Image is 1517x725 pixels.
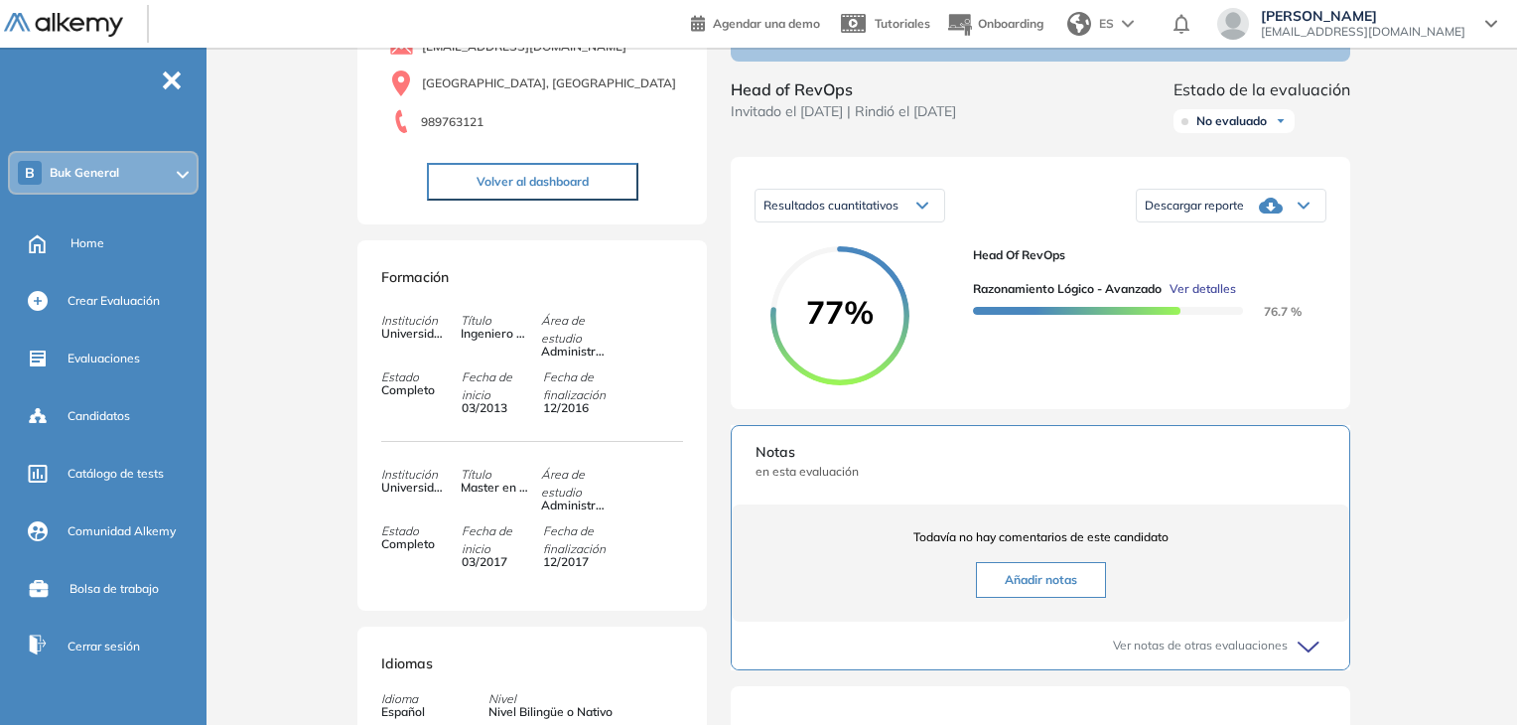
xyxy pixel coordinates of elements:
span: Invitado el [DATE] | Rindió el [DATE] [731,101,956,122]
span: Estado de la evaluación [1173,77,1350,101]
span: Fecha de inicio [462,368,541,404]
span: Razonamiento Lógico - Avanzado [973,280,1162,298]
span: Onboarding [978,16,1043,31]
span: Resultados cuantitativos [763,198,898,213]
span: Home [70,234,104,252]
span: 77% [770,296,909,328]
span: Institución [381,466,461,484]
a: Agendar una demo [691,10,820,34]
span: Área de estudio [541,466,621,502]
span: Fecha de finalización [543,368,622,404]
span: 03/2017 [462,553,529,571]
button: Onboarding [946,3,1043,46]
img: world [1067,12,1091,36]
span: [GEOGRAPHIC_DATA], [GEOGRAPHIC_DATA] [422,74,676,92]
span: Agendar una demo [713,16,820,31]
span: Tutoriales [875,16,930,31]
span: Buk General [50,165,119,181]
span: Administración de empresas [541,497,609,514]
span: 76.7 % [1240,304,1302,319]
span: Completo [381,535,449,553]
span: Fecha de finalización [543,522,622,558]
span: Evaluaciones [68,350,140,367]
span: B [25,165,35,181]
span: Crear Evaluación [68,292,160,310]
span: Español [381,703,425,721]
span: Nivel Bilingüe o Nativo [488,703,613,721]
span: Completo [381,381,449,399]
span: en esta evaluación [756,463,1325,481]
span: ES [1099,15,1114,33]
span: Master en Gestión Estratégica [461,479,528,497]
span: Administración de empresas [541,343,609,361]
span: Cerrar sesión [68,638,140,655]
span: Descargar reporte [1145,198,1244,214]
button: Volver al dashboard [427,163,638,201]
span: Fecha de inicio [462,522,541,558]
span: Formación [381,268,449,286]
span: Nivel [488,690,613,708]
span: Comunidad Alkemy [68,522,176,540]
span: [EMAIL_ADDRESS][DOMAIN_NAME] [1261,24,1465,40]
span: No evaluado [1196,113,1267,129]
span: Universidad [PERSON_NAME] [381,325,449,343]
span: Idioma [381,690,425,708]
span: Notas [756,442,1325,463]
span: Bolsa de trabajo [69,580,159,598]
span: 12/2016 [543,399,611,417]
span: Todavía no hay comentarios de este candidato [756,528,1325,546]
img: arrow [1122,20,1134,28]
span: 03/2013 [462,399,529,417]
span: Head of RevOps [731,77,956,101]
span: Ver notas de otras evaluaciones [1113,637,1288,654]
img: Logo [4,13,123,38]
span: Ver detalles [1170,280,1236,298]
span: Estado [381,368,461,386]
span: 12/2017 [543,553,611,571]
span: [PERSON_NAME] [1261,8,1465,24]
span: Institución [381,312,461,330]
button: Ver detalles [1162,280,1236,298]
button: Añadir notas [976,562,1106,598]
span: Área de estudio [541,312,621,348]
img: Ícono de flecha [1275,115,1287,127]
span: Ingeniero Comercial [461,325,528,343]
span: Catálogo de tests [68,465,164,483]
span: 989763121 [421,113,483,131]
span: Estado [381,522,461,540]
span: Candidatos [68,407,130,425]
span: Título [461,312,540,330]
span: Head of RevOps [973,246,1310,264]
span: Idiomas [381,654,433,672]
span: Título [461,466,540,484]
span: Universidad [PERSON_NAME] [381,479,449,497]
